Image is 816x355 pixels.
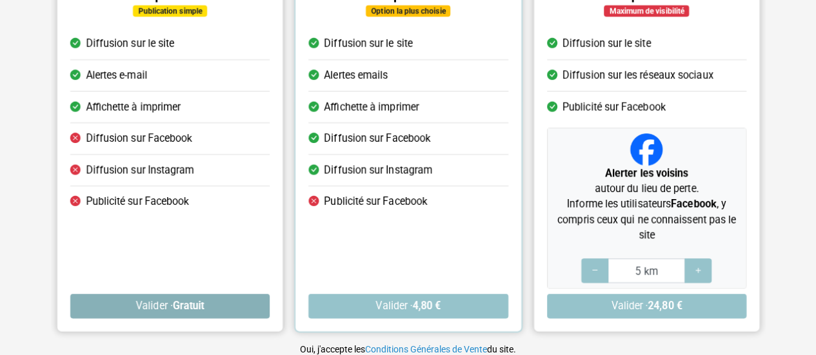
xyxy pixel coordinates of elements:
span: Affichette à imprimer [324,99,419,115]
span: Publicité sur Facebook [562,99,665,115]
span: Diffusion sur le site [324,36,412,52]
span: Publicité sur Facebook [324,194,427,209]
span: Diffusion sur les réseaux sociaux [562,68,713,83]
span: Diffusion sur Facebook [324,131,430,146]
span: Alertes emails [324,68,388,83]
span: Diffusion sur le site [562,36,650,52]
span: Publicité sur Facebook [86,194,189,209]
span: Alertes e-mail [86,68,147,83]
strong: Facebook [670,198,716,210]
span: Diffusion sur le site [86,36,174,52]
span: Diffusion sur Instagram [324,162,432,178]
img: Facebook [630,133,662,166]
p: Informe les utilisateurs , y compris ceux qui ne connaissent pas le site [552,197,740,243]
div: Publication simple [133,5,207,17]
p: autour du lieu de perte. [552,166,740,197]
small: Oui, j'accepte les du site. [300,344,516,354]
button: Valider ·Gratuit [70,294,270,318]
strong: 4,80 € [412,300,441,312]
button: Valider ·4,80 € [308,294,508,318]
button: Valider ·24,80 € [546,294,746,318]
div: Option la plus choisie [366,5,450,17]
strong: Gratuit [172,300,204,312]
div: Maximum de visibilité [604,5,689,17]
strong: 24,80 € [648,300,682,312]
span: Diffusion sur Facebook [86,131,192,146]
a: Conditions Générales de Vente [365,344,487,354]
span: Affichette à imprimer [86,99,181,115]
span: Diffusion sur Instagram [86,162,194,178]
strong: Alerter les voisins [604,167,688,179]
